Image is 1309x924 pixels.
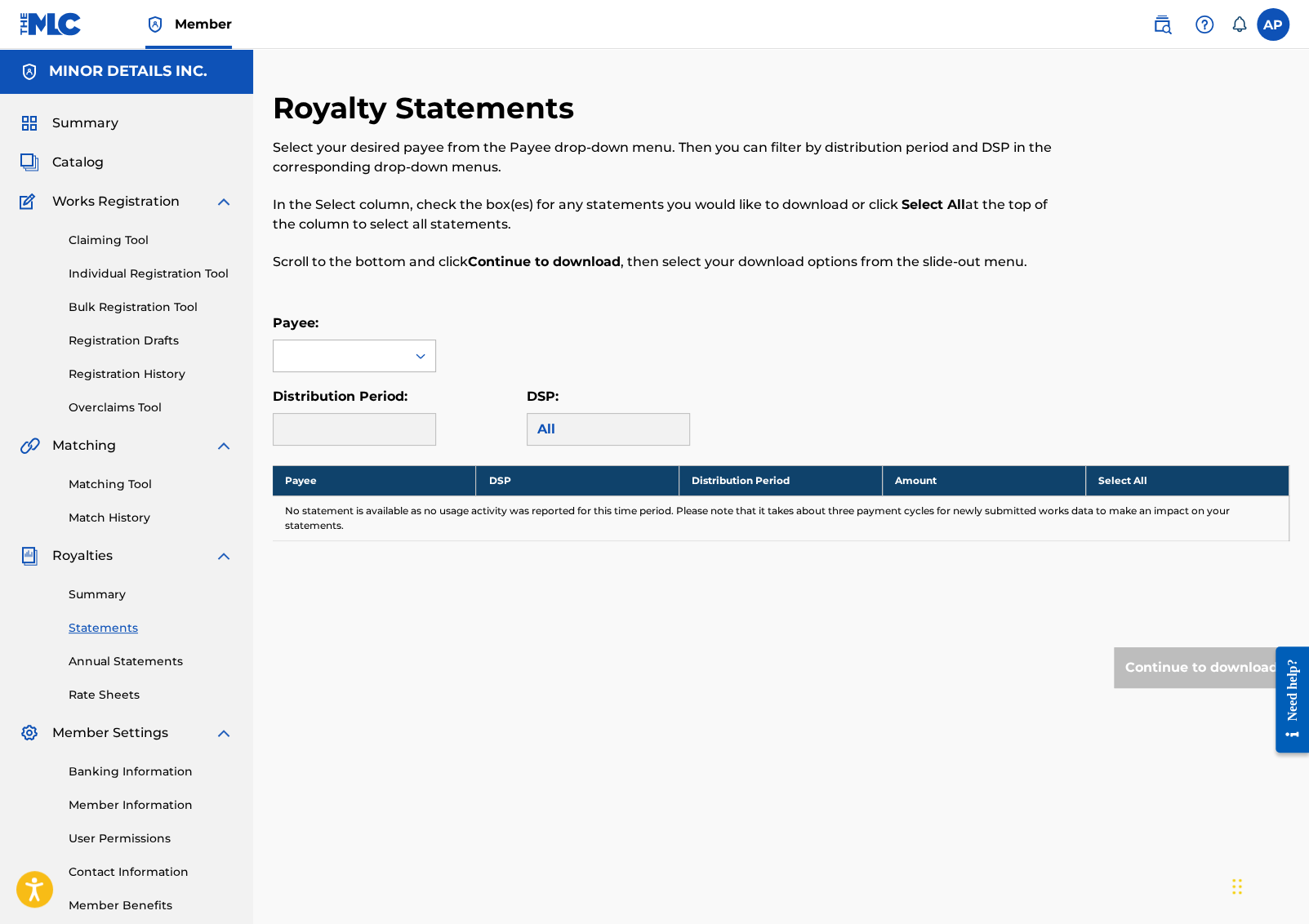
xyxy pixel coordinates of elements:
[679,465,883,495] th: Distribution Period
[527,389,559,404] label: DSP:
[20,62,39,82] img: Accounts
[1195,15,1214,34] img: help
[20,192,41,211] img: Works Registration
[49,62,207,81] h5: MINOR DETAILS INC.
[69,897,234,914] a: Member Benefits
[20,546,39,566] img: Royalties
[214,723,234,743] img: expand
[20,113,118,133] a: SummarySummary
[69,509,234,526] a: Match History
[883,465,1086,495] th: Amount
[1257,8,1289,41] div: User Menu
[52,723,168,743] span: Member Settings
[52,436,116,455] span: Matching
[52,192,180,211] span: Works Registration
[20,113,39,133] img: Summary
[1086,465,1289,495] th: Select All
[273,315,318,331] label: Payee:
[902,197,965,212] strong: Select All
[69,797,234,814] a: Member Information
[273,495,1289,540] td: No statement is available as no usage activity was reported for this time period. Please note tha...
[69,476,234,493] a: Matching Tool
[1231,16,1247,33] div: Notifications
[69,299,234,316] a: Bulk Registration Tool
[20,153,39,172] img: Catalog
[69,265,234,282] a: Individual Registration Tool
[52,153,104,172] span: Catalog
[69,653,234,670] a: Annual Statements
[69,332,234,349] a: Registration Drafts
[69,830,234,847] a: User Permissions
[69,232,234,249] a: Claiming Tool
[273,389,407,404] label: Distribution Period:
[69,586,234,603] a: Summary
[214,192,234,211] img: expand
[273,90,582,127] h2: Royalty Statements
[20,153,104,172] a: CatalogCatalog
[20,723,39,743] img: Member Settings
[1146,8,1178,41] a: Public Search
[1152,15,1172,34] img: search
[273,465,476,495] th: Payee
[69,399,234,416] a: Overclaims Tool
[69,864,234,881] a: Contact Information
[175,15,232,33] span: Member
[273,195,1056,234] p: In the Select column, check the box(es) for any statements you would like to download or click at...
[1227,846,1309,924] iframe: Chat Widget
[468,254,621,269] strong: Continue to download
[1263,633,1309,765] iframe: Resource Center
[214,546,234,566] img: expand
[69,620,234,637] a: Statements
[145,15,165,34] img: Top Rightsholder
[214,436,234,455] img: expand
[69,366,234,383] a: Registration History
[69,763,234,780] a: Banking Information
[52,113,118,133] span: Summary
[1232,862,1242,911] div: Drag
[273,252,1056,272] p: Scroll to the bottom and click , then select your download options from the slide-out menu.
[20,12,82,36] img: MLC Logo
[273,138,1056,177] p: Select your desired payee from the Payee drop-down menu. Then you can filter by distribution peri...
[69,686,234,704] a: Rate Sheets
[1188,8,1221,41] div: Help
[476,465,679,495] th: DSP
[52,546,113,566] span: Royalties
[20,436,40,455] img: Matching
